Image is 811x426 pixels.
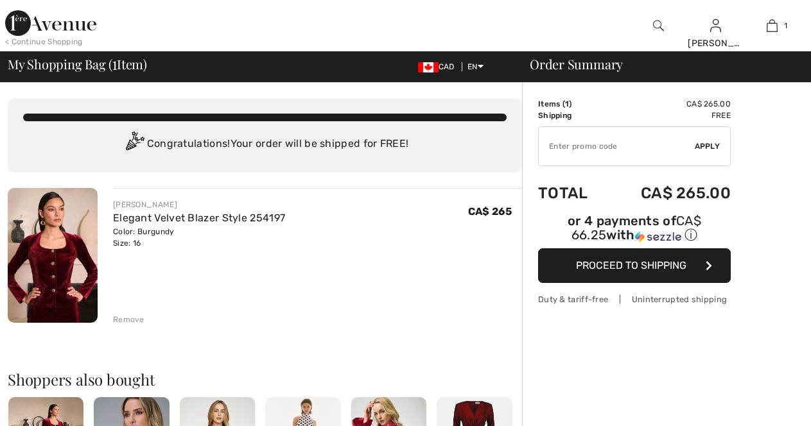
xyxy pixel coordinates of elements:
[5,36,83,47] div: < Continue Shopping
[607,110,731,121] td: Free
[695,141,720,152] span: Apply
[5,10,96,36] img: 1ère Avenue
[607,98,731,110] td: CA$ 265.00
[418,62,439,72] img: Canadian Dollar
[653,18,664,33] img: search the website
[112,55,117,71] span: 1
[745,18,800,33] a: 1
[23,132,507,157] div: Congratulations! Your order will be shipped for FREE!
[565,99,569,108] span: 1
[418,62,460,71] span: CAD
[538,98,607,110] td: Items ( )
[121,132,147,157] img: Congratulation2.svg
[538,110,607,121] td: Shipping
[538,293,731,305] div: Duty & tariff-free | Uninterrupted shipping
[571,213,701,243] span: CA$ 66.25
[607,171,731,215] td: CA$ 265.00
[8,58,147,71] span: My Shopping Bag ( Item)
[688,37,743,50] div: [PERSON_NAME]
[8,188,98,323] img: Elegant Velvet Blazer Style 254197
[467,62,484,71] span: EN
[538,248,731,283] button: Proceed to Shipping
[538,215,731,248] div: or 4 payments ofCA$ 66.25withSezzle Click to learn more about Sezzle
[710,18,721,33] img: My Info
[538,215,731,244] div: or 4 payments of with
[784,20,787,31] span: 1
[538,171,607,215] td: Total
[113,314,144,325] div: Remove
[468,205,512,217] span: CA$ 265
[767,18,778,33] img: My Bag
[710,19,721,31] a: Sign In
[8,371,522,387] h2: Shoppers also bought
[539,127,695,166] input: Promo code
[113,226,285,249] div: Color: Burgundy Size: 16
[514,58,803,71] div: Order Summary
[113,199,285,210] div: [PERSON_NAME]
[113,212,285,224] a: Elegant Velvet Blazer Style 254197
[635,231,681,243] img: Sezzle
[576,259,686,271] span: Proceed to Shipping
